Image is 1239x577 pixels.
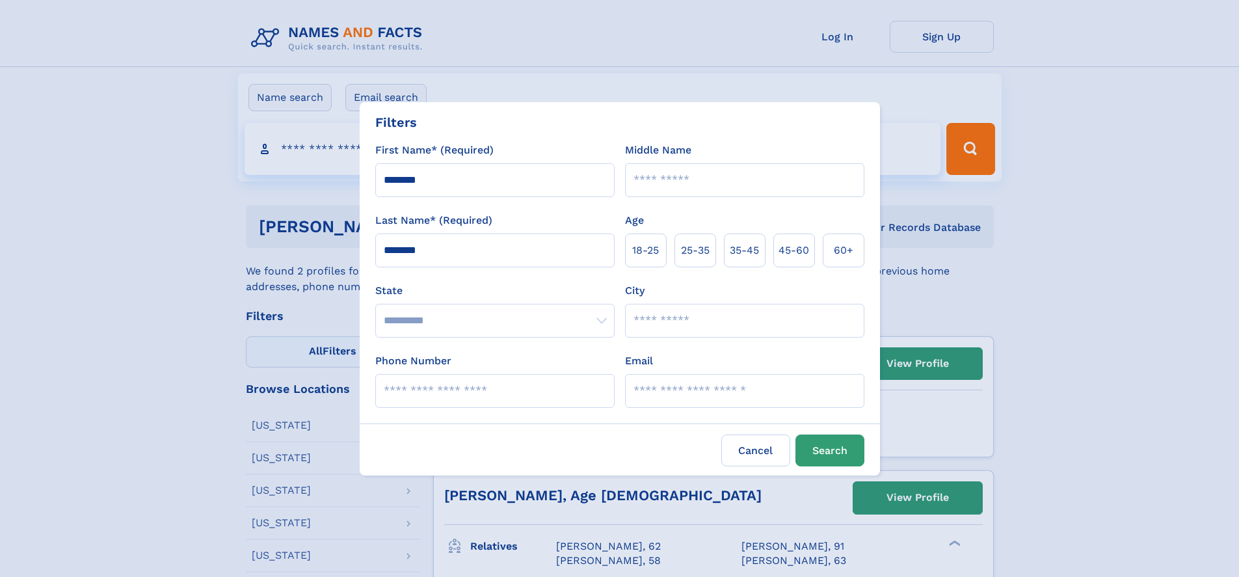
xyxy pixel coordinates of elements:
[632,243,659,258] span: 18‑25
[625,283,645,299] label: City
[375,283,615,299] label: State
[625,142,691,158] label: Middle Name
[375,113,417,132] div: Filters
[375,353,451,369] label: Phone Number
[375,213,492,228] label: Last Name* (Required)
[375,142,494,158] label: First Name* (Required)
[779,243,809,258] span: 45‑60
[681,243,710,258] span: 25‑35
[625,353,653,369] label: Email
[834,243,853,258] span: 60+
[795,435,864,466] button: Search
[721,435,790,466] label: Cancel
[625,213,644,228] label: Age
[730,243,759,258] span: 35‑45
